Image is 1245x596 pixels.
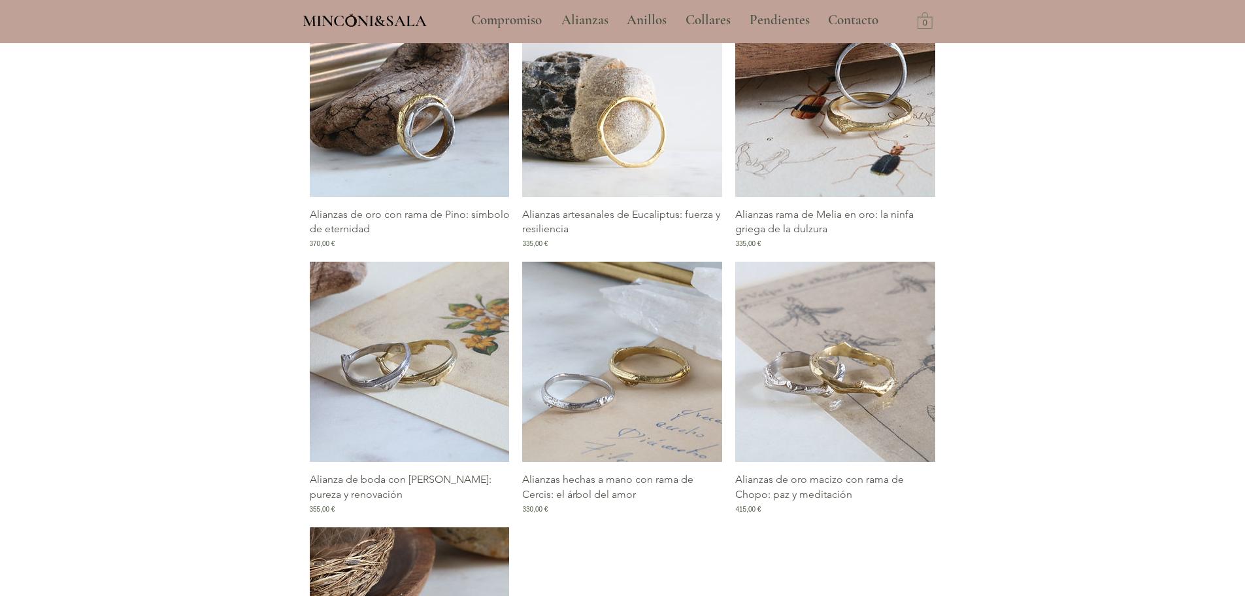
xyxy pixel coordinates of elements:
p: Alianzas de oro con rama de Pino: símbolo de eternidad [310,207,510,237]
p: Alianza de boda con [PERSON_NAME]: pureza y renovación [310,472,510,502]
a: Alianzas rama de Melia en oro: la ninfa griega de la dulzura335,00 € [735,207,935,249]
a: Alianzas hechas a mano Barcelona [522,262,722,462]
a: Collares [676,4,740,37]
span: 415,00 € [735,504,761,514]
div: Galería de Alianzas hechas a mano con rama de Cercis: el árbol del amor [522,262,722,514]
div: Galería de Alianza de boda con rama de Naranjo: pureza y renovación [310,262,510,514]
p: Pendientes [743,4,816,37]
a: Alianza de boda con [PERSON_NAME]: pureza y renovación355,00 € [310,472,510,514]
p: Collares [679,4,737,37]
span: 355,00 € [310,504,335,514]
a: Pendientes [740,4,818,37]
nav: Sitio [436,4,914,37]
span: 370,00 € [310,239,335,249]
a: Alianzas de oro con rama de Pino: símbolo de eternidad370,00 € [310,207,510,249]
text: 0 [923,19,927,28]
img: Minconi Sala [346,14,357,27]
p: Alianzas [555,4,615,37]
a: Alianzas de oro artesanales Barcelona [735,262,935,462]
span: 335,00 € [522,239,548,249]
a: Alianzas [552,4,617,37]
a: Alianzas de oro macizo con rama de Chopo: paz y meditación415,00 € [735,472,935,514]
p: Alianzas de oro macizo con rama de Chopo: paz y meditación [735,472,935,502]
span: MINCONI&SALA [303,11,427,31]
span: 330,00 € [522,504,548,514]
a: MINCONI&SALA [303,9,427,30]
a: Alianzas de oro únicas [310,262,510,462]
p: Alianzas artesanales de Eucaliptus: fuerza y resiliencia [522,207,722,237]
div: Galería de Alianzas de oro macizo con rama de Chopo: paz y meditación [735,262,935,514]
a: Compromiso [461,4,552,37]
a: Anillos [617,4,676,37]
p: Alianzas hechas a mano con rama de Cercis: el árbol del amor [522,472,722,502]
a: Alianzas artesanales de Eucaliptus: fuerza y resiliencia335,00 € [522,207,722,249]
a: Carrito con 0 ítems [918,11,933,29]
span: 335,00 € [735,239,761,249]
p: Alianzas rama de Melia en oro: la ninfa griega de la dulzura [735,207,935,237]
a: Alianzas hechas a mano con rama de Cercis: el árbol del amor330,00 € [522,472,722,514]
p: Contacto [822,4,885,37]
p: Compromiso [465,4,548,37]
a: Contacto [818,4,889,37]
p: Anillos [620,4,673,37]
